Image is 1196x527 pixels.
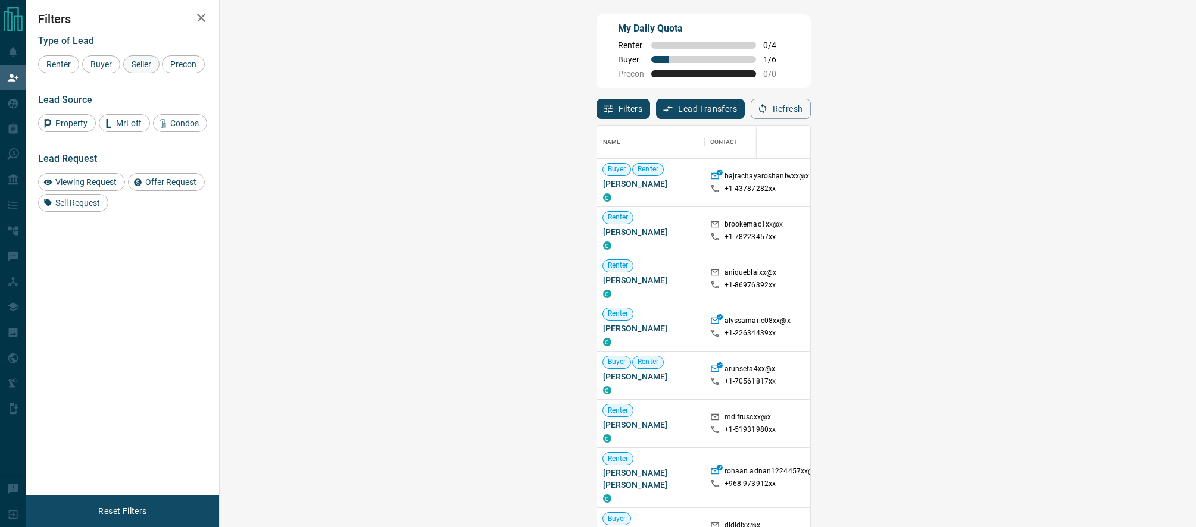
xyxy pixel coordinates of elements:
span: Buyer [603,514,631,524]
p: +1- 78223457xx [725,232,776,242]
div: Renter [38,55,79,73]
p: mdifruscxx@x [725,412,772,425]
span: [PERSON_NAME] [603,322,698,334]
span: Property [51,118,92,128]
p: +1- 51931980xx [725,425,776,435]
div: Offer Request [128,173,205,191]
div: Buyer [82,55,120,73]
div: Property [38,114,96,132]
p: +968- 973912xx [725,479,776,489]
span: 0 / 0 [763,69,789,79]
p: aniqueblaixx@x [725,268,777,280]
span: Renter [633,357,663,367]
div: Viewing Request [38,173,125,191]
div: condos.ca [603,434,611,443]
p: +1- 22634439xx [725,328,776,338]
span: [PERSON_NAME] [PERSON_NAME] [603,467,698,491]
div: Name [597,126,704,159]
button: Lead Transfers [656,99,745,119]
div: condos.ca [603,386,611,394]
span: [PERSON_NAME] [603,419,698,431]
h2: Filters [38,12,207,26]
button: Refresh [751,99,811,119]
span: Buyer [618,55,644,64]
div: condos.ca [603,193,611,202]
div: Sell Request [38,194,108,212]
span: Renter [603,212,633,222]
span: 0 / 4 [763,40,789,50]
span: Condos [166,118,203,128]
span: Renter [633,164,663,174]
div: condos.ca [603,338,611,346]
span: 1 / 6 [763,55,789,64]
div: Seller [123,55,160,73]
p: bajrachayaroshaniwxx@x [725,171,810,184]
button: Filters [597,99,651,119]
p: My Daily Quota [618,21,789,36]
span: [PERSON_NAME] [603,274,698,286]
div: Condos [153,114,207,132]
p: +1- 86976392xx [725,280,776,290]
div: condos.ca [603,241,611,250]
div: MrLoft [99,114,150,132]
span: Sell Request [51,198,104,208]
p: +1- 43787282xx [725,184,776,194]
span: Renter [42,59,75,69]
span: Lead Source [38,94,92,105]
span: Viewing Request [51,177,121,187]
span: MrLoft [112,118,146,128]
span: Renter [603,261,633,271]
span: Renter [603,309,633,319]
p: alyssamarie08xx@x [725,316,791,328]
span: Buyer [603,164,631,174]
div: condos.ca [603,494,611,503]
p: arunseta4xx@x [725,364,776,377]
span: Renter [618,40,644,50]
span: [PERSON_NAME] [603,178,698,190]
span: Lead Request [38,153,97,164]
span: Buyer [603,357,631,367]
span: Precon [618,69,644,79]
span: Type of Lead [38,35,94,46]
span: Seller [127,59,155,69]
span: Renter [603,454,633,464]
span: Offer Request [141,177,201,187]
span: [PERSON_NAME] [603,226,698,238]
p: rohaan.adnan1224457xx@x [725,466,819,479]
span: Renter [603,406,633,416]
span: [PERSON_NAME] [603,371,698,382]
div: Contact [704,126,800,159]
span: Precon [166,59,201,69]
div: Contact [710,126,738,159]
p: brookemac1xx@x [725,219,783,232]
span: Buyer [86,59,116,69]
div: Name [603,126,621,159]
button: Reset Filters [90,501,154,521]
p: +1- 70561817xx [725,377,776,387]
div: condos.ca [603,290,611,298]
div: Precon [162,55,205,73]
